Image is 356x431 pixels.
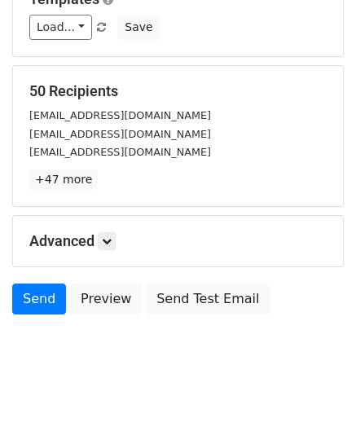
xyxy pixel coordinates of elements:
[275,353,356,431] iframe: Chat Widget
[29,82,327,100] h5: 50 Recipients
[29,109,211,121] small: [EMAIL_ADDRESS][DOMAIN_NAME]
[12,284,66,314] a: Send
[70,284,142,314] a: Preview
[117,15,160,40] button: Save
[29,15,92,40] a: Load...
[29,169,98,190] a: +47 more
[29,128,211,140] small: [EMAIL_ADDRESS][DOMAIN_NAME]
[29,232,327,250] h5: Advanced
[146,284,270,314] a: Send Test Email
[29,146,211,158] small: [EMAIL_ADDRESS][DOMAIN_NAME]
